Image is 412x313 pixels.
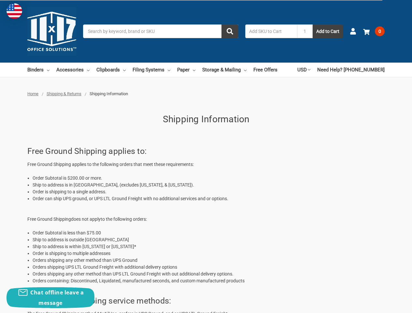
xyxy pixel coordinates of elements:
a: Filing Systems [133,63,170,77]
p: Free Ground Shipping to the following orders: [27,216,385,223]
p: Free Ground Shipping applies to the following orders that meet these requirements: [27,161,385,168]
img: 11x17.com [27,7,76,56]
h2: Free Ground Shipping service methods: [27,295,385,307]
li: Orders containing: Discontinued, Liquidated, manufactured seconds, and custom manufactured products [33,277,385,284]
li: Order Subtotal is $200.00 or more. [33,175,385,182]
span: Shipping Information [90,91,128,96]
h1: Shipping Information [27,112,385,126]
button: Add to Cart [313,24,343,38]
li: Ship to address is within [US_STATE] or [US_STATE]* [33,243,385,250]
button: Chat offline leave a message [7,287,94,308]
a: Paper [177,63,195,77]
a: Storage & Mailing [202,63,247,77]
a: Accessories [56,63,90,77]
a: Binders [27,63,50,77]
input: Add SKU to Cart [245,24,297,38]
img: duty and tax information for United States [7,3,22,19]
li: Orders shipping any other method than UPS Ground [33,257,385,264]
a: 0 [363,23,385,40]
a: Clipboards [96,63,126,77]
a: Shipping & Returns [47,91,81,96]
li: Order can ship UPS ground, or UPS LTL Ground Freight with no additional services and or options. [33,195,385,202]
h2: Free Ground Shipping applies to: [27,145,385,157]
li: Ship to address is in [GEOGRAPHIC_DATA], (excludes [US_STATE], & [US_STATE]). [33,182,385,188]
li: Order is shipping to multiple addresses [33,250,385,257]
a: Need Help? [PHONE_NUMBER] [317,63,385,77]
input: Search by keyword, brand or SKU [83,24,238,38]
li: Order Subtotal is less than $75.00 [33,230,385,236]
a: Home [27,91,38,96]
span: 0 [375,26,385,36]
li: Orders shipping UPS LTL Ground Freight with additional delivery options [33,264,385,271]
a: Free Offers [253,63,277,77]
li: Order is shipping to a single address. [33,188,385,195]
a: USD [297,63,310,77]
span: does not apply [71,216,101,222]
li: Ship to address is outside [GEOGRAPHIC_DATA] [33,236,385,243]
span: Chat offline leave a message [30,289,84,306]
li: Orders shipping any other method than UPS LTL Ground Freight with out additional delivery options. [33,271,385,277]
